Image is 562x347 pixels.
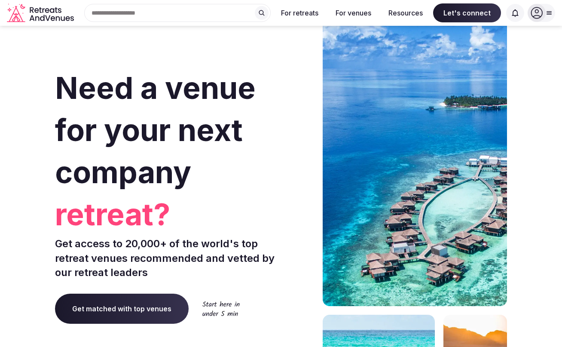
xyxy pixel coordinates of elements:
[55,70,256,190] span: Need a venue for your next company
[55,294,189,324] a: Get matched with top venues
[433,3,501,22] span: Let's connect
[55,236,278,280] p: Get access to 20,000+ of the world's top retreat venues recommended and vetted by our retreat lea...
[7,3,76,23] svg: Retreats and Venues company logo
[202,301,240,316] img: Start here in under 5 min
[382,3,430,22] button: Resources
[274,3,325,22] button: For retreats
[329,3,378,22] button: For venues
[55,193,278,236] span: retreat?
[7,3,76,23] a: Visit the homepage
